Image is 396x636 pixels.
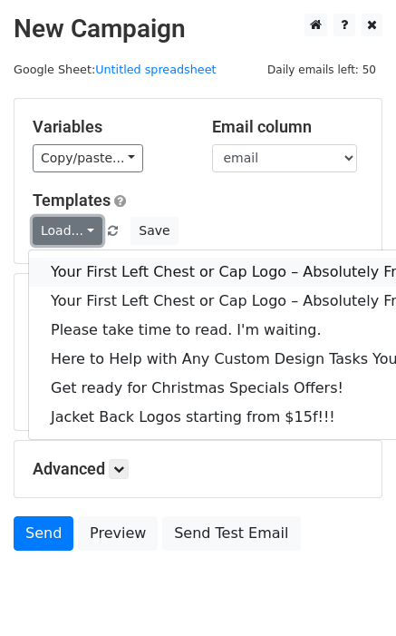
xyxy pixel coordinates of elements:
[14,516,73,551] a: Send
[33,217,102,245] a: Load...
[33,191,111,210] a: Templates
[14,63,217,76] small: Google Sheet:
[305,549,396,636] iframe: Chat Widget
[212,117,364,137] h5: Email column
[95,63,216,76] a: Untitled spreadsheet
[33,117,185,137] h5: Variables
[14,14,382,44] h2: New Campaign
[33,144,143,172] a: Copy/paste...
[261,63,382,76] a: Daily emails left: 50
[78,516,158,551] a: Preview
[162,516,300,551] a: Send Test Email
[130,217,178,245] button: Save
[33,459,363,479] h5: Advanced
[261,60,382,80] span: Daily emails left: 50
